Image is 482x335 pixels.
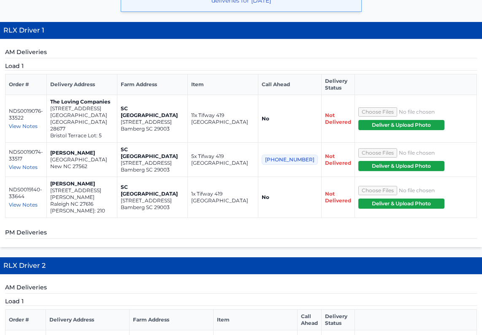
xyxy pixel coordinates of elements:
th: Order # [5,310,46,330]
th: Farm Address [117,74,188,95]
h5: Load 1 [5,297,477,306]
th: Item [214,310,298,330]
h5: AM Deliveries [5,283,477,294]
span: View Notes [9,202,38,208]
button: Deliver & Upload Photo [358,120,444,130]
h5: Load 1 [5,62,477,71]
span: View Notes [9,164,38,170]
span: Not Delivered [325,191,351,204]
th: Delivery Address [46,310,130,330]
th: Order # [5,74,47,95]
p: SC [GEOGRAPHIC_DATA] [121,105,184,119]
p: Bamberg SC 29003 [121,204,184,211]
p: [GEOGRAPHIC_DATA] [50,156,114,163]
button: Deliver & Upload Photo [358,161,444,171]
p: [PERSON_NAME] [50,150,114,156]
span: Not Delivered [325,112,351,125]
p: [GEOGRAPHIC_DATA] [GEOGRAPHIC_DATA] 28677 [50,112,114,132]
p: New NC 27562 [50,163,114,170]
th: Delivery Status [322,310,355,330]
th: Call Ahead [298,310,322,330]
p: Bamberg SC 29003 [121,166,184,173]
p: [STREET_ADDRESS] [121,160,184,166]
th: Delivery Address [47,74,117,95]
p: [STREET_ADDRESS] [121,197,184,204]
th: Item [188,74,258,95]
th: Delivery Status [322,74,355,95]
strong: No [262,194,269,200]
p: [STREET_ADDRESS] [50,105,114,112]
th: Farm Address [130,310,214,330]
span: [PHONE_NUMBER] [262,155,318,165]
td: 5x Tifway 419 [GEOGRAPHIC_DATA] [188,143,258,177]
p: Bamberg SC 29003 [121,125,184,132]
p: [STREET_ADDRESS][PERSON_NAME] [50,187,114,201]
p: NDS0019140-33644 [9,186,43,200]
p: The Loving Companies [50,98,114,105]
p: [PERSON_NAME] [50,180,114,187]
button: Deliver & Upload Photo [358,199,444,209]
p: Bristol Terrace Lot: 5 [50,132,114,139]
td: 1x Tifway 419 [GEOGRAPHIC_DATA] [188,177,258,218]
p: [PERSON_NAME]: 210 [50,207,114,214]
span: View Notes [9,123,38,129]
th: Call Ahead [258,74,322,95]
h5: PM Deliveries [5,228,477,239]
p: NDS0019074-33517 [9,149,43,162]
strong: No [262,115,269,122]
p: SC [GEOGRAPHIC_DATA] [121,184,184,197]
p: Raleigh NC 27616 [50,201,114,207]
h5: AM Deliveries [5,48,477,58]
td: 11x Tifway 419 [GEOGRAPHIC_DATA] [188,95,258,143]
p: [STREET_ADDRESS] [121,119,184,125]
p: SC [GEOGRAPHIC_DATA] [121,146,184,160]
span: Not Delivered [325,153,351,166]
p: NDS0019076-33522 [9,108,43,121]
